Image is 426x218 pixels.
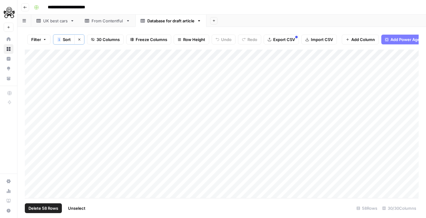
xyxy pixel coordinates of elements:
span: Delete 58 Rows [28,205,58,211]
a: From Contentful [80,15,135,27]
div: 1 [57,37,61,42]
span: Filter [31,36,41,43]
a: Your Data [4,73,13,83]
span: Row Height [183,36,205,43]
span: Undo [221,36,232,43]
button: 1Sort [53,35,74,44]
div: UK best cars [43,18,68,24]
span: 30 Columns [96,36,120,43]
a: UK best cars [31,15,80,27]
span: Import CSV [311,36,333,43]
button: Unselect [64,203,89,213]
div: Database for draft article [147,18,194,24]
button: 30 Columns [87,35,124,44]
span: Unselect [68,205,85,211]
button: Freeze Columns [126,35,171,44]
span: Freeze Columns [136,36,167,43]
button: Row Height [174,35,209,44]
a: Home [4,34,13,44]
div: From Contentful [92,18,123,24]
span: Export CSV [273,36,295,43]
a: Database for draft article [135,15,206,27]
a: Usage [4,186,13,196]
button: Redo [238,35,261,44]
a: Browse [4,44,13,54]
a: Learning Hub [4,196,13,206]
button: Undo [212,35,236,44]
div: 30/30 Columns [380,203,419,213]
button: Delete 58 Rows [25,203,62,213]
a: Settings [4,176,13,186]
span: Add Column [351,36,375,43]
a: Opportunities [4,64,13,73]
button: Filter [27,35,51,44]
span: Redo [247,36,257,43]
span: Add Power Agent [390,36,424,43]
span: Sort [63,36,71,43]
button: Export CSV [264,35,299,44]
button: Workspace: PistonHeads [4,5,13,20]
button: Import CSV [301,35,337,44]
a: Insights [4,54,13,64]
button: Help + Support [4,206,13,216]
div: 58 Rows [354,203,380,213]
span: 1 [58,37,60,42]
img: PistonHeads Logo [4,7,15,18]
button: Add Column [342,35,379,44]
